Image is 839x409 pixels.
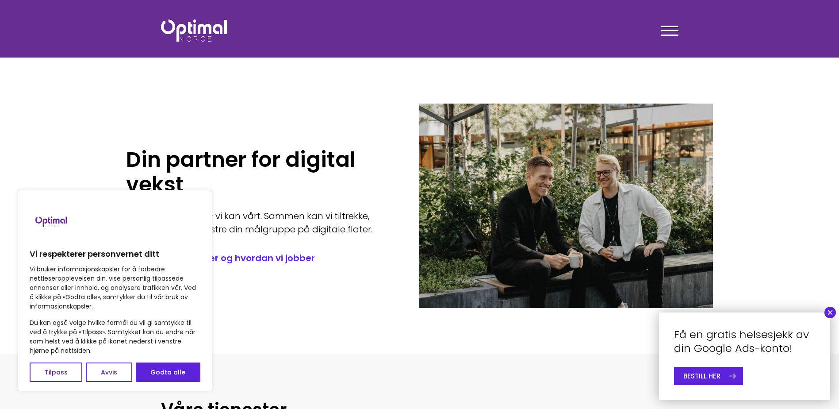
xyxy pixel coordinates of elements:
p: Vi respekterer personvernet ditt [30,249,200,259]
p: Du kan også velge hvilke formål du vil gi samtykke til ved å trykke på «Tilpass». Samtykket kan d... [30,318,200,355]
img: Optimal Norge [161,19,227,42]
h4: Få en gratis helsesjekk av din Google Ads-konto! [674,328,815,355]
button: Tilpass [30,363,82,382]
p: Vi bruker informasjonskapsler for å forbedre nettleseropplevelsen din, vise personlig tilpassede ... [30,265,200,311]
div: Vi respekterer personvernet ditt [18,190,212,391]
button: Close [824,307,836,318]
h1: Din partner for digital vekst [126,147,393,197]
p: Du kan ditt fagfelt – vi kan vårt. Sammen kan vi tiltrekke, engasjere og begeistre din målgruppe ... [126,209,393,236]
button: Godta alle [136,363,200,382]
a: // Les om hvem vi er og hvordan vi jobber [126,252,393,264]
a: BESTILL HER [674,367,743,385]
button: Avvis [86,363,132,382]
img: Brand logo [30,199,74,243]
